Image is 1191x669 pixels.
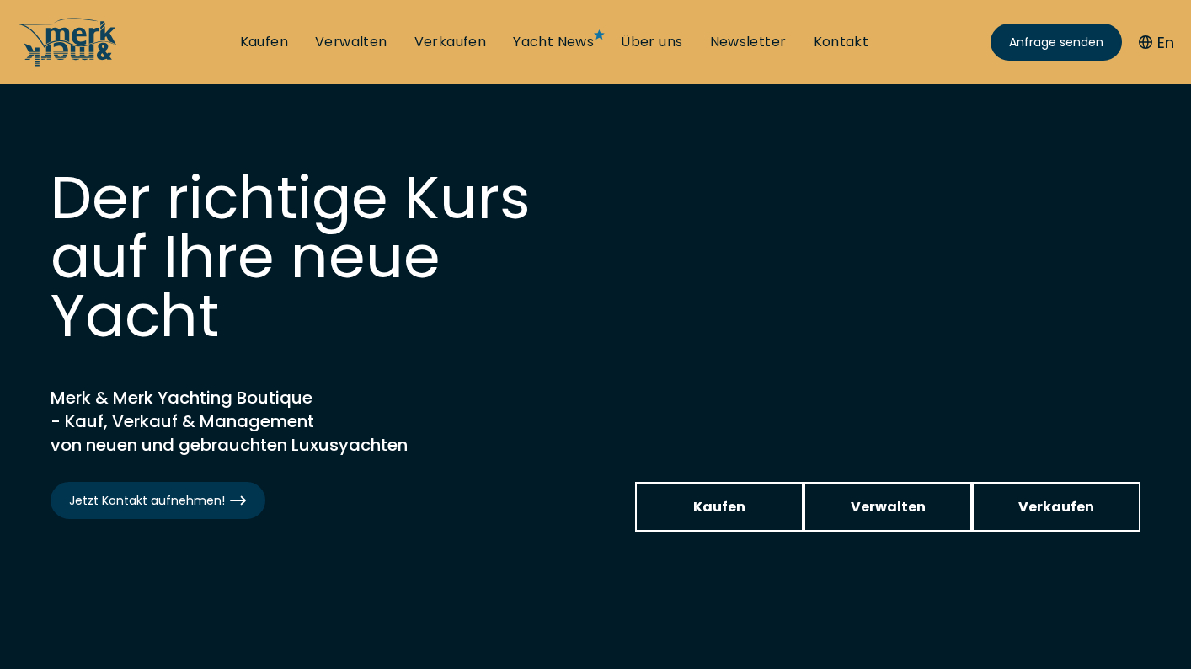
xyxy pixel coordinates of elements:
[710,33,787,51] a: Newsletter
[1139,31,1174,54] button: En
[69,492,247,510] span: Jetzt Kontakt aufnehmen!
[851,496,926,517] span: Verwalten
[635,482,804,532] a: Kaufen
[1009,34,1103,51] span: Anfrage senden
[315,33,387,51] a: Verwalten
[991,24,1122,61] a: Anfrage senden
[621,33,682,51] a: Über uns
[414,33,487,51] a: Verkaufen
[804,482,972,532] a: Verwalten
[240,33,288,51] a: Kaufen
[1018,496,1094,517] span: Verkaufen
[513,33,594,51] a: Yacht News
[693,496,745,517] span: Kaufen
[51,169,556,345] h1: Der richtige Kurs auf Ihre neue Yacht
[51,386,472,457] h2: Merk & Merk Yachting Boutique - Kauf, Verkauf & Management von neuen und gebrauchten Luxusyachten
[972,482,1140,532] a: Verkaufen
[51,482,265,519] a: Jetzt Kontakt aufnehmen!
[814,33,869,51] a: Kontakt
